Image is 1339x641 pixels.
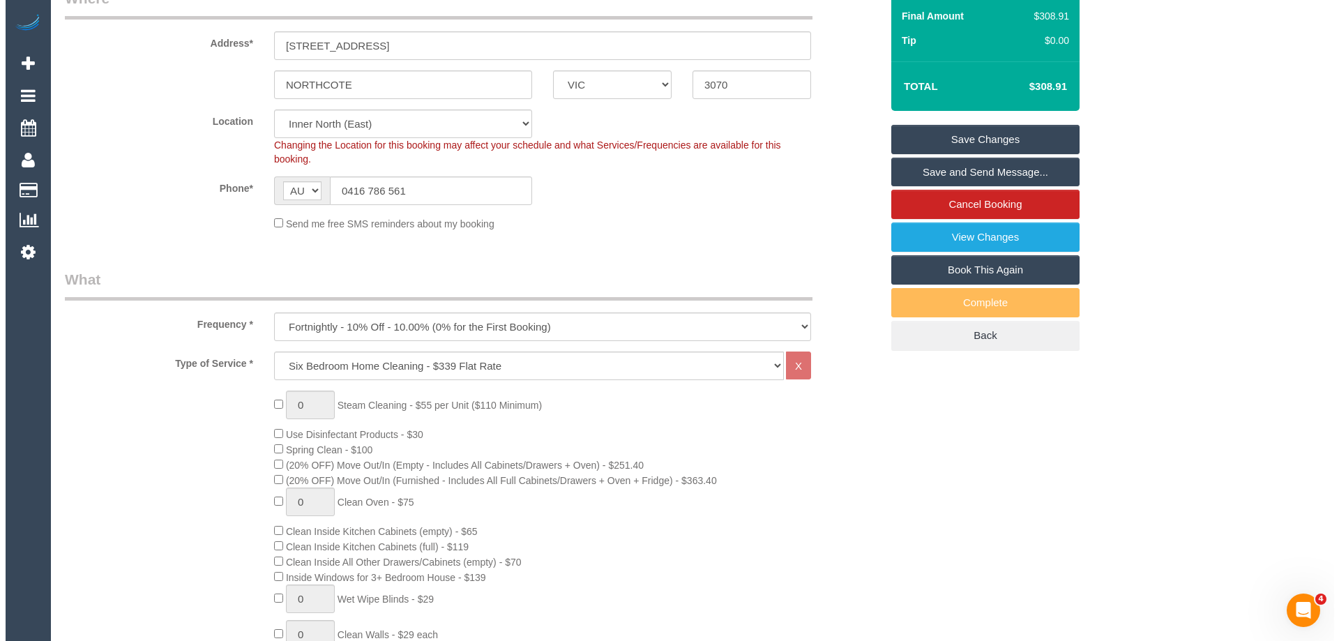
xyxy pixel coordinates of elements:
iframe: Intercom live chat [1281,594,1315,627]
span: Changing the Location for this booking may affect your schedule and what Services/Frequencies are... [268,139,776,165]
span: Spring Clean - $100 [280,444,368,455]
span: Clean Walls - $29 each [332,629,432,640]
label: Frequency * [49,312,258,331]
span: 4 [1310,594,1321,605]
span: Inside Windows for 3+ Bedroom House - $139 [280,572,481,583]
span: Clean Inside All Other Drawers/Cabinets (empty) - $70 [280,557,516,568]
a: Save and Send Message... [886,158,1074,187]
input: Suburb* [268,70,527,99]
a: Book This Again [886,255,1074,285]
span: Wet Wipe Blinds - $29 [332,594,428,605]
h4: $308.91 [982,81,1061,93]
label: Final Amount [896,9,958,23]
span: Clean Inside Kitchen Cabinets (full) - $119 [280,541,463,552]
img: Automaid Logo [8,14,36,33]
label: Type of Service * [49,352,258,370]
input: Phone* [324,176,527,205]
span: Use Disinfectant Products - $30 [280,429,418,440]
span: Clean Inside Kitchen Cabinets (empty) - $65 [280,526,472,537]
div: $0.00 [1022,33,1064,47]
legend: What [59,269,807,301]
span: Clean Oven - $75 [332,497,409,508]
span: (20% OFF) Move Out/In (Empty - Includes All Cabinets/Drawers + Oven) - $251.40 [280,460,638,471]
span: Steam Cleaning - $55 per Unit ($110 Minimum) [332,400,536,411]
label: Location [49,110,258,128]
strong: Total [898,80,932,92]
span: Send me free SMS reminders about my booking [280,218,489,229]
div: $308.91 [1022,9,1064,23]
label: Phone* [49,176,258,195]
input: Post Code* [687,70,805,99]
a: Save Changes [886,125,1074,154]
span: (20% OFF) Move Out/In (Furnished - Includes All Full Cabinets/Drawers + Oven + Fridge) - $363.40 [280,475,711,486]
label: Address* [49,31,258,50]
label: Tip [896,33,911,47]
a: Cancel Booking [886,190,1074,219]
a: Back [886,321,1074,350]
a: View Changes [886,223,1074,252]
